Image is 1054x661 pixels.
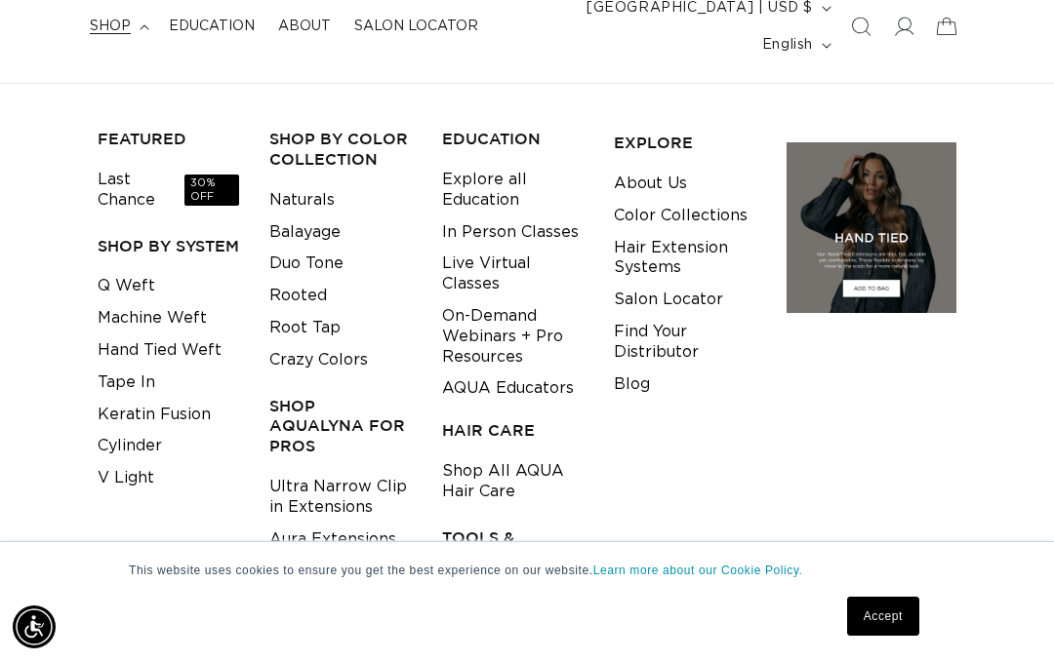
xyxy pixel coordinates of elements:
[614,369,650,401] a: Blog
[839,5,882,48] summary: Search
[98,367,155,399] a: Tape In
[269,280,327,312] a: Rooted
[442,248,584,300] a: Live Virtual Classes
[269,216,341,249] a: Balayage
[98,430,162,462] a: Cylinder
[269,471,411,524] a: Ultra Narrow Clip in Extensions
[98,236,239,256] h3: SHOP BY SYSTEM
[90,18,131,35] span: shop
[269,344,368,376] a: Crazy Colors
[614,200,748,232] a: Color Collections
[354,18,478,35] span: Salon Locator
[98,164,239,216] a: Last Chance30% OFF
[343,6,490,47] a: Salon Locator
[269,312,341,344] a: Root Tap
[847,597,919,636] a: Accept
[442,420,584,441] h3: HAIR CARE
[269,524,396,556] a: Aura Extensions
[593,564,803,577] a: Learn more about our Cookie Policy.
[442,527,584,568] h3: TOOLS & ACCESSORIES
[184,175,240,207] span: 30% OFF
[98,462,154,494] a: V Light
[98,399,211,431] a: Keratin Fusion
[98,334,222,367] a: Hand Tied Weft
[13,605,56,648] div: Accessibility Menu
[442,372,574,405] a: AQUA Educators
[266,6,343,47] a: About
[442,129,584,149] h3: EDUCATION
[614,168,687,200] a: About Us
[269,396,411,456] h3: Shop AquaLyna for Pros
[442,300,584,372] a: On-Demand Webinars + Pro Resources
[269,129,411,170] h3: Shop by Color Collection
[442,164,584,216] a: Explore all Education
[269,248,344,280] a: Duo Tone
[614,316,755,369] a: Find Your Distributor
[98,129,239,149] h3: FEATURED
[762,35,813,56] span: English
[129,562,925,579] p: This website uses cookies to ensure you get the best experience on our website.
[98,302,207,334] a: Machine Weft
[614,284,723,316] a: Salon Locator
[157,6,266,47] a: Education
[78,6,157,47] summary: shop
[442,455,584,508] a: Shop All AQUA Hair Care
[750,26,839,63] button: English
[614,232,755,285] a: Hair Extension Systems
[269,184,335,216] a: Naturals
[278,18,331,35] span: About
[169,18,255,35] span: Education
[614,133,755,153] h3: EXPLORE
[442,216,579,249] a: In Person Classes
[98,270,155,302] a: Q Weft
[956,567,1054,661] iframe: Chat Widget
